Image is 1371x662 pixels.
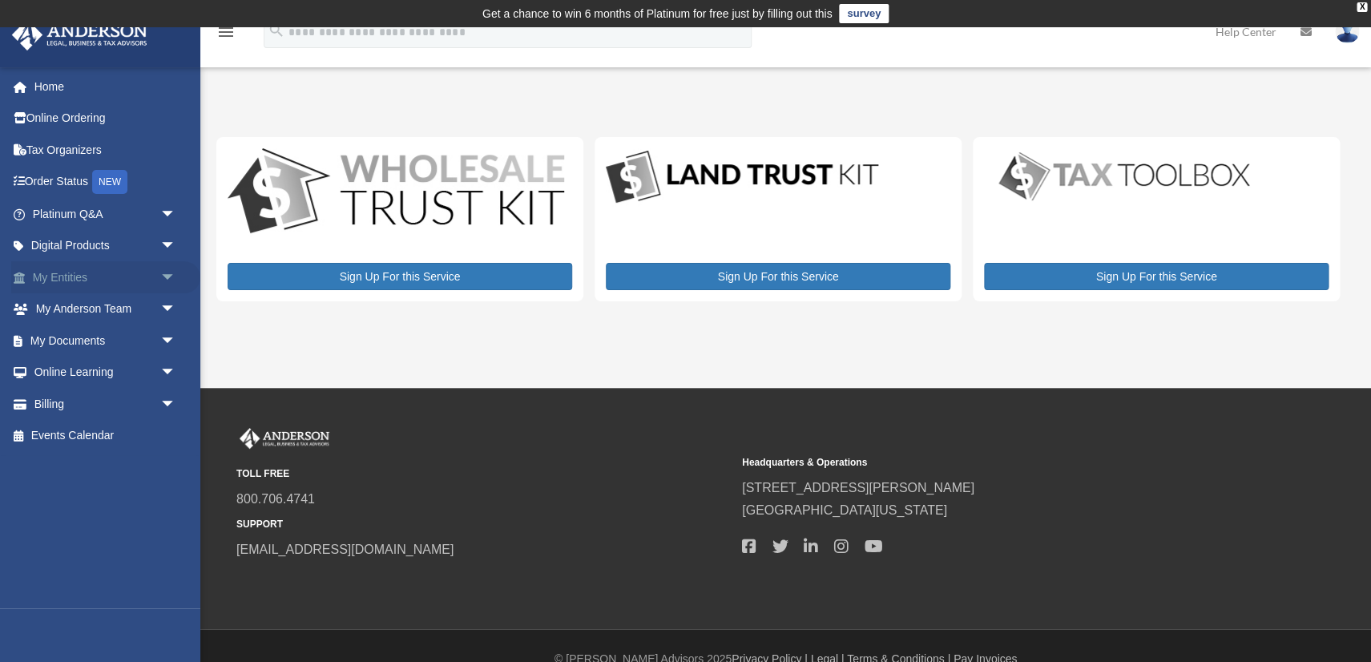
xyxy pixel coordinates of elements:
[236,428,333,449] img: Anderson Advisors Platinum Portal
[742,503,947,517] a: [GEOGRAPHIC_DATA][US_STATE]
[268,22,285,39] i: search
[160,388,192,421] span: arrow_drop_down
[92,170,127,194] div: NEW
[1335,20,1359,43] img: User Pic
[236,516,731,533] small: SUPPORT
[160,293,192,326] span: arrow_drop_down
[742,481,974,494] a: [STREET_ADDRESS][PERSON_NAME]
[236,492,315,506] a: 800.706.4741
[984,148,1264,204] img: taxtoolbox_new-1.webp
[839,4,889,23] a: survey
[11,230,192,262] a: Digital Productsarrow_drop_down
[11,357,200,389] a: Online Learningarrow_drop_down
[742,454,1236,471] small: Headquarters & Operations
[216,22,236,42] i: menu
[11,325,200,357] a: My Documentsarrow_drop_down
[160,357,192,390] span: arrow_drop_down
[606,263,950,290] a: Sign Up For this Service
[606,148,878,207] img: LandTrust_lgo-1.jpg
[11,261,200,293] a: My Entitiesarrow_drop_down
[1357,2,1367,12] div: close
[11,198,200,230] a: Platinum Q&Aarrow_drop_down
[11,420,200,452] a: Events Calendar
[11,71,200,103] a: Home
[228,148,564,237] img: WS-Trust-Kit-lgo-1.jpg
[482,4,833,23] div: Get a chance to win 6 months of Platinum for free just by filling out this
[160,230,192,263] span: arrow_drop_down
[7,19,152,50] img: Anderson Advisors Platinum Portal
[11,293,200,325] a: My Anderson Teamarrow_drop_down
[11,166,200,199] a: Order StatusNEW
[160,198,192,231] span: arrow_drop_down
[236,466,731,482] small: TOLL FREE
[228,263,572,290] a: Sign Up For this Service
[216,28,236,42] a: menu
[11,103,200,135] a: Online Ordering
[11,134,200,166] a: Tax Organizers
[236,543,454,556] a: [EMAIL_ADDRESS][DOMAIN_NAME]
[160,261,192,294] span: arrow_drop_down
[11,388,200,420] a: Billingarrow_drop_down
[984,263,1329,290] a: Sign Up For this Service
[160,325,192,357] span: arrow_drop_down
